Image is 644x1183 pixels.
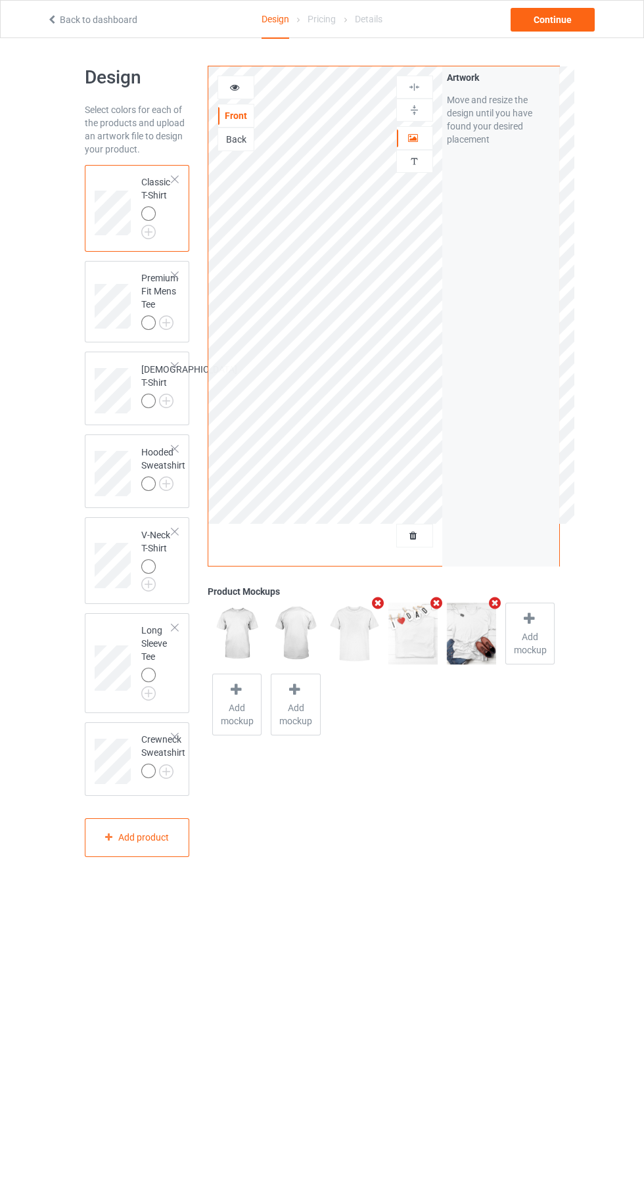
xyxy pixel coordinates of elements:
div: Back [218,133,254,146]
img: svg%3E%0A [408,155,421,168]
a: Back to dashboard [47,14,137,25]
div: V-Neck T-Shirt [141,528,173,588]
div: Classic T-Shirt [85,165,190,252]
div: Long Sleeve Tee [85,613,190,713]
div: Crewneck Sweatshirt [85,722,190,796]
div: Add mockup [271,674,320,735]
div: Premium Fit Mens Tee [85,261,190,343]
img: svg%3E%0A [408,104,421,116]
span: Add mockup [213,701,261,728]
img: svg+xml;base64,PD94bWwgdmVyc2lvbj0iMS4wIiBlbmNvZGluZz0iVVRGLTgiPz4KPHN2ZyB3aWR0aD0iMjJweCIgaGVpZ2... [141,225,156,239]
i: Remove mockup [370,596,386,610]
div: Hooded Sweatshirt [85,434,190,508]
img: svg+xml;base64,PD94bWwgdmVyc2lvbj0iMS4wIiBlbmNvZGluZz0iVVRGLTgiPz4KPHN2ZyB3aWR0aD0iMjJweCIgaGVpZ2... [159,394,173,408]
img: svg+xml;base64,PD94bWwgdmVyc2lvbj0iMS4wIiBlbmNvZGluZz0iVVRGLTgiPz4KPHN2ZyB3aWR0aD0iMjJweCIgaGVpZ2... [141,686,156,701]
div: Select colors for each of the products and upload an artwork file to design your product. [85,103,190,156]
div: Continue [511,8,595,32]
h1: Design [85,66,190,89]
div: [DEMOGRAPHIC_DATA] T-Shirt [141,363,237,407]
img: regular.jpg [271,603,320,664]
img: svg%3E%0A [408,81,421,93]
div: [DEMOGRAPHIC_DATA] T-Shirt [85,352,190,425]
div: Classic T-Shirt [141,175,173,235]
img: regular.jpg [447,603,496,664]
div: Move and resize the design until you have found your desired placement [447,93,555,146]
i: Remove mockup [428,596,445,610]
div: Design [262,1,289,39]
div: Artwork [447,71,555,84]
img: regular.jpg [388,603,438,664]
div: V-Neck T-Shirt [85,517,190,604]
div: Add mockup [505,603,555,664]
img: svg+xml;base64,PD94bWwgdmVyc2lvbj0iMS4wIiBlbmNvZGluZz0iVVRGLTgiPz4KPHN2ZyB3aWR0aD0iMjJweCIgaGVpZ2... [141,577,156,591]
div: Details [355,1,382,37]
img: svg+xml;base64,PD94bWwgdmVyc2lvbj0iMS4wIiBlbmNvZGluZz0iVVRGLTgiPz4KPHN2ZyB3aWR0aD0iMjJweCIgaGVpZ2... [159,764,173,779]
div: Add product [85,818,190,857]
img: svg+xml;base64,PD94bWwgdmVyc2lvbj0iMS4wIiBlbmNvZGluZz0iVVRGLTgiPz4KPHN2ZyB3aWR0aD0iMjJweCIgaGVpZ2... [159,476,173,491]
span: Add mockup [271,701,319,728]
div: Front [218,109,254,122]
div: Hooded Sweatshirt [141,446,185,490]
div: Pricing [308,1,336,37]
img: svg+xml;base64,PD94bWwgdmVyc2lvbj0iMS4wIiBlbmNvZGluZz0iVVRGLTgiPz4KPHN2ZyB3aWR0aD0iMjJweCIgaGVpZ2... [159,315,173,330]
img: regular.jpg [212,603,262,664]
div: Add mockup [212,674,262,735]
div: Long Sleeve Tee [141,624,173,696]
img: regular.jpg [330,603,379,664]
span: Add mockup [506,630,554,657]
div: Product Mockups [208,585,559,598]
div: Premium Fit Mens Tee [141,271,178,329]
div: Crewneck Sweatshirt [141,733,185,777]
i: Remove mockup [487,596,503,610]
